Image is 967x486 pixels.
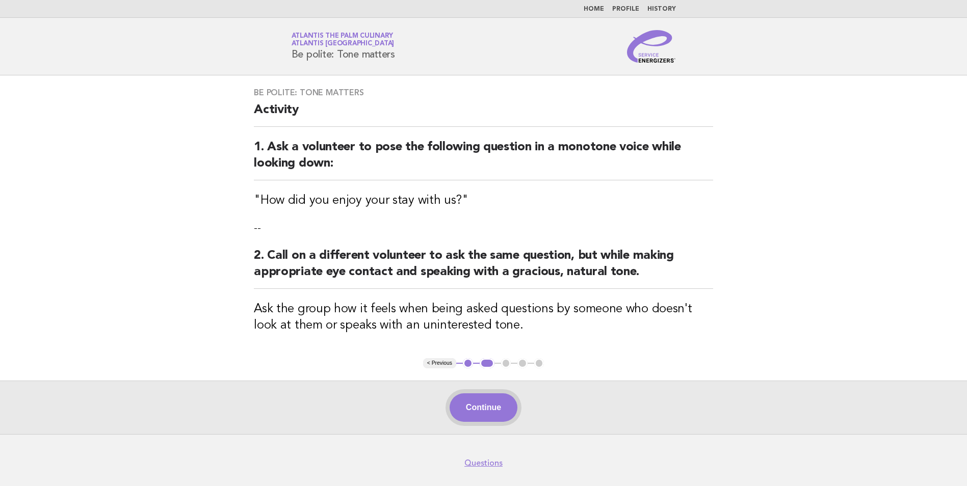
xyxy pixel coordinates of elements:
[292,33,395,47] a: Atlantis The Palm CulinaryAtlantis [GEOGRAPHIC_DATA]
[627,30,676,63] img: Service Energizers
[254,88,713,98] h3: Be polite: Tone matters
[254,193,713,209] h3: "How did you enjoy your stay with us?"
[464,458,503,468] a: Questions
[254,139,713,180] h2: 1. Ask a volunteer to pose the following question in a monotone voice while looking down:
[463,358,473,368] button: 1
[292,41,395,47] span: Atlantis [GEOGRAPHIC_DATA]
[450,393,517,422] button: Continue
[254,221,713,235] p: --
[584,6,604,12] a: Home
[612,6,639,12] a: Profile
[254,102,713,127] h2: Activity
[254,248,713,289] h2: 2. Call on a different volunteer to ask the same question, but while making appropriate eye conta...
[292,33,395,60] h1: Be polite: Tone matters
[647,6,676,12] a: History
[254,301,713,334] h3: Ask the group how it feels when being asked questions by someone who doesn't look at them or spea...
[480,358,494,368] button: 2
[423,358,456,368] button: < Previous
